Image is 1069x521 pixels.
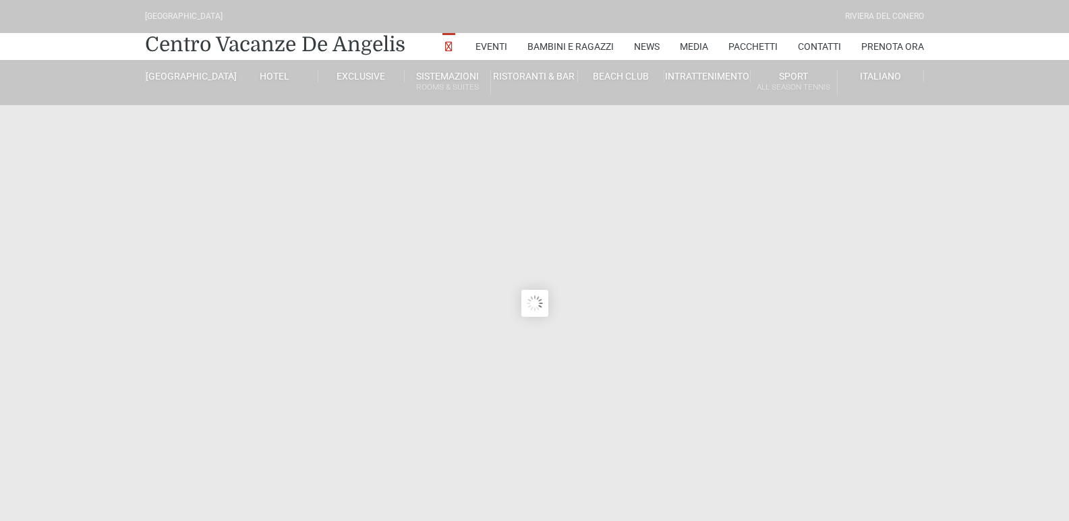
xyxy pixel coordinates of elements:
[145,70,231,82] a: [GEOGRAPHIC_DATA]
[405,81,490,94] small: Rooms & Suites
[527,33,614,60] a: Bambini e Ragazzi
[860,71,901,82] span: Italiano
[475,33,507,60] a: Eventi
[751,81,836,94] small: All Season Tennis
[798,33,841,60] a: Contatti
[664,70,751,82] a: Intrattenimento
[861,33,924,60] a: Prenota Ora
[405,70,491,95] a: SistemazioniRooms & Suites
[838,70,924,82] a: Italiano
[318,70,405,82] a: Exclusive
[231,70,318,82] a: Hotel
[751,70,837,95] a: SportAll Season Tennis
[578,70,664,82] a: Beach Club
[491,70,577,82] a: Ristoranti & Bar
[145,10,223,23] div: [GEOGRAPHIC_DATA]
[145,31,405,58] a: Centro Vacanze De Angelis
[728,33,778,60] a: Pacchetti
[680,33,708,60] a: Media
[845,10,924,23] div: Riviera Del Conero
[634,33,660,60] a: News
